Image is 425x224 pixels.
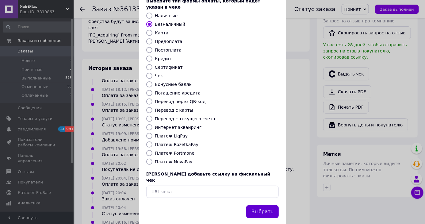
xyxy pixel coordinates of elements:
span: [PERSON_NAME] добавьте ссылку на фискальный чек [146,172,270,183]
label: Перевод через QR-код [155,99,206,104]
label: Безналичный [155,22,185,27]
label: Чек [155,73,163,78]
label: Платеж Portmone [155,151,194,156]
label: Платеж NovaPay [155,159,192,164]
label: Платеж RozetkaPay [155,142,198,147]
label: Карта [155,30,168,35]
label: Бонусные баллы [155,82,193,87]
label: Кредит [155,56,171,61]
label: Перевод с текущего счета [155,116,215,121]
label: Предоплата [155,39,182,44]
label: Сертификат [155,65,183,70]
label: Перевод с карты [155,108,193,113]
label: Интернет эквайринг [155,125,201,130]
label: Погашение кредита [155,91,201,95]
label: Наличные [155,13,178,18]
label: Платеж LiqPay [155,133,188,138]
label: Постоплата [155,48,182,52]
button: Выбрать [246,205,279,218]
input: URL чека [146,186,279,198]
